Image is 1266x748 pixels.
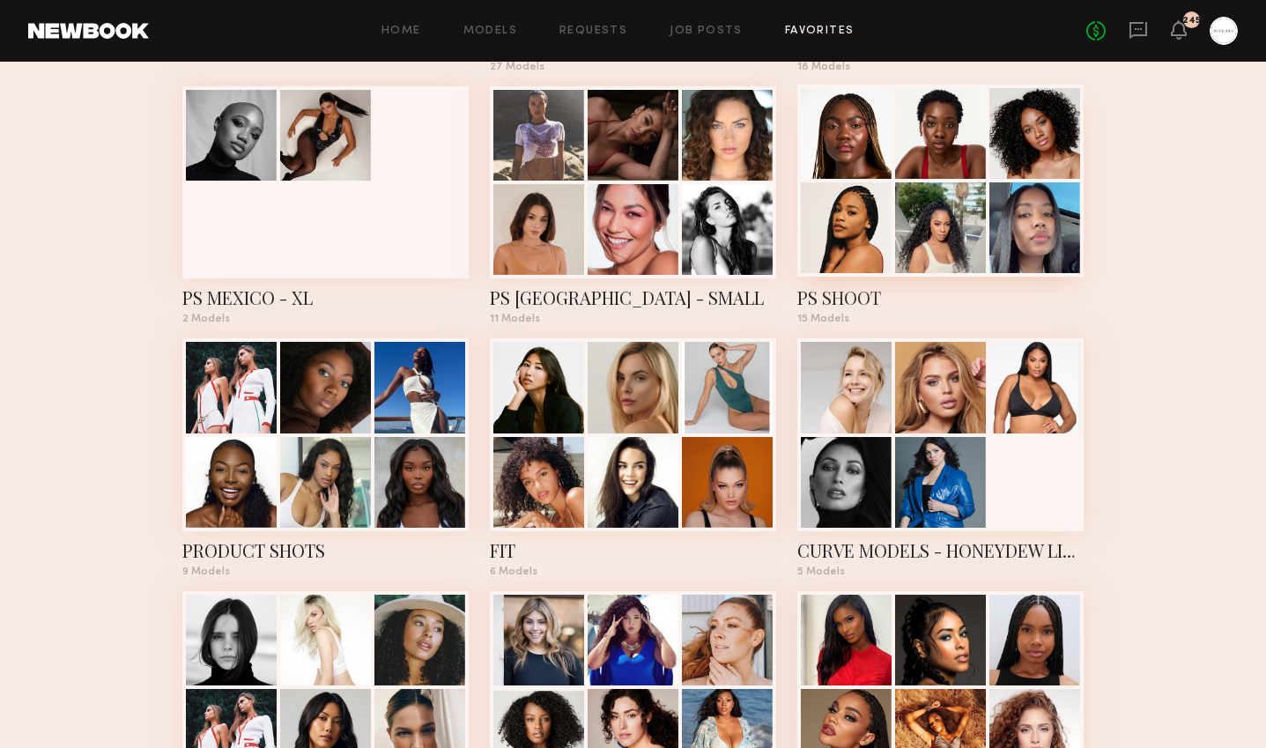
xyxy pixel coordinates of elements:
a: Home [381,26,421,37]
a: Requests [559,26,627,37]
div: 11 Models [490,314,776,324]
a: Models [463,26,517,37]
a: Favorites [785,26,855,37]
div: PRODUCT SHOTS [182,538,469,563]
div: 2 Models [182,314,469,324]
a: PS SHOOT15 Models [797,86,1084,324]
a: CURVE MODELS - HONEYDEW LINE5 Models [797,338,1084,576]
div: FIT [490,538,776,563]
a: Job Posts [670,26,743,37]
div: 15 Models [797,314,1084,324]
div: 245 [1182,16,1201,26]
div: 6 Models [490,567,776,577]
a: PS MEXICO - XL2 Models [182,86,469,324]
div: PS SHOOT [797,285,1084,310]
a: PRODUCT SHOTS9 Models [182,338,469,576]
div: 18 Models [797,62,1084,72]
div: PS MEXICO - XL [182,285,469,310]
div: 5 Models [797,567,1084,577]
a: PS [GEOGRAPHIC_DATA] - SMALL11 Models [490,86,776,324]
a: FIT6 Models [490,338,776,576]
div: PS MEXICO - SMALL [490,285,776,310]
div: 27 Models [490,62,776,72]
div: 9 Models [182,567,469,577]
div: CURVE MODELS - HONEYDEW LINE [797,538,1084,563]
